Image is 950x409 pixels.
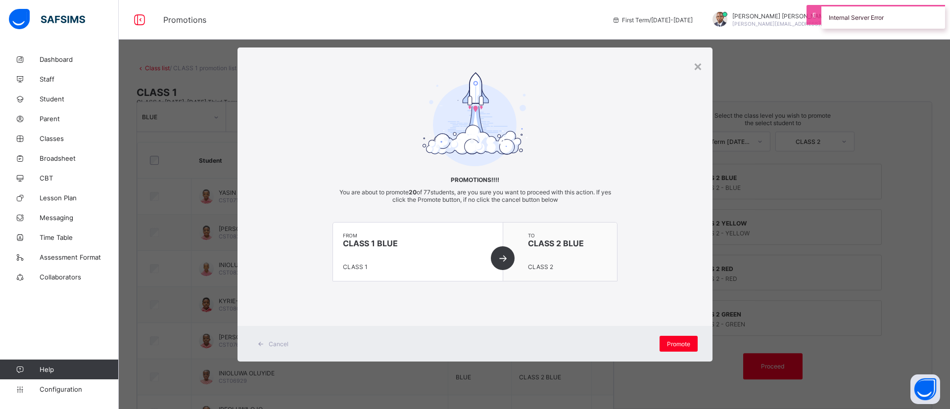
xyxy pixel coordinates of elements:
div: Paul-EgieyeMichael [703,12,926,28]
span: Classes [40,135,119,142]
img: take-off-ready.7d5f222c871c783a555a8f88bc8e2a46.svg [423,72,527,167]
span: [PERSON_NAME][EMAIL_ADDRESS][PERSON_NAME][DOMAIN_NAME] [732,21,905,27]
span: Promotions [163,15,597,25]
span: Messaging [40,214,119,222]
span: CLASS 1 [343,263,368,271]
span: CBT [40,174,119,182]
span: You are about to promote of 77 students, are you sure you want to proceed with this action. If ye... [339,188,611,203]
span: Assessment Format [40,253,119,261]
span: to [528,232,607,238]
div: Internal Server Error [821,5,945,29]
span: Broadsheet [40,154,119,162]
div: × [693,57,703,74]
span: Cancel [269,340,288,348]
span: from [343,232,493,238]
span: CLASS 1 BLUE [343,238,493,248]
span: Promotions!!!! [332,176,617,183]
span: Student [40,95,119,103]
span: Promote [667,340,690,348]
span: Configuration [40,385,118,393]
button: Open asap [910,374,940,404]
span: Dashboard [40,55,119,63]
span: Staff [40,75,119,83]
span: [PERSON_NAME] [PERSON_NAME] [732,12,905,20]
b: 20 [409,188,417,196]
img: safsims [9,9,85,30]
span: Help [40,365,118,373]
span: Parent [40,115,119,123]
span: CLASS 2 [528,263,553,271]
span: Collaborators [40,273,119,281]
span: session/term information [612,16,693,24]
span: Time Table [40,233,119,241]
span: Lesson Plan [40,194,119,202]
span: CLASS 2 BLUE [528,238,607,248]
